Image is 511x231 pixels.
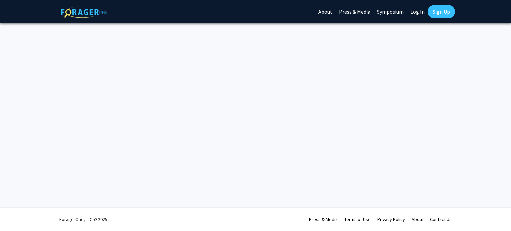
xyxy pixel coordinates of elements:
[430,216,452,222] a: Contact Us
[61,6,107,18] img: ForagerOne Logo
[344,216,371,222] a: Terms of Use
[428,5,455,18] a: Sign Up
[412,216,424,222] a: About
[59,208,107,231] div: ForagerOne, LLC © 2025
[309,216,338,222] a: Press & Media
[377,216,405,222] a: Privacy Policy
